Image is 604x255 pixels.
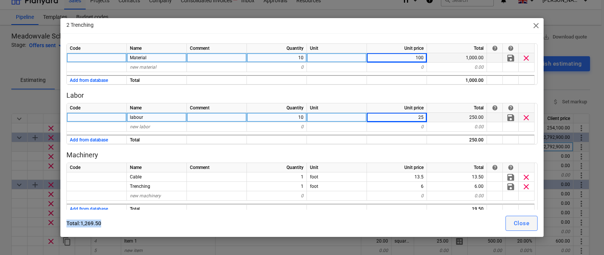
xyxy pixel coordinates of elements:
div: 250.00 [427,113,487,122]
div: 19.50 [427,204,487,213]
div: Comment [187,103,247,113]
div: Total [427,163,487,172]
span: Save material in database [506,172,515,181]
div: If the row is from the cost database then you can anytime get the latest price from there. [492,164,498,171]
span: help [508,105,514,111]
div: 0 [247,122,307,132]
div: 1 [247,182,307,191]
div: Comment [187,163,247,172]
div: 25 [367,113,427,122]
p: 2 Trenching [66,21,94,29]
span: Delete material [522,172,531,181]
div: Unit price [367,163,427,172]
div: Total [127,135,187,144]
div: 10 [247,113,307,122]
div: foot [307,182,367,191]
span: Material [130,55,146,60]
span: new labor [130,124,150,129]
div: Code [67,44,127,53]
div: 1,000.00 [427,53,487,63]
div: Unit price [367,103,427,113]
div: 13.5 [367,172,427,182]
div: If the row is from the cost database then you can anytime get the latest price from there. [492,45,498,51]
span: help [508,164,514,171]
span: Save material in database [506,53,515,62]
div: Total [427,44,487,53]
span: Delete material [522,113,531,122]
div: The button in this column allows you to either save a row into the cost database or update its pr... [508,164,514,171]
div: 0 [367,63,427,72]
button: Close [505,216,538,231]
span: Delete material [522,53,531,62]
div: Name [127,44,187,53]
div: foot [307,172,367,182]
div: 0 [247,63,307,72]
div: Total [127,204,187,213]
span: close [532,21,541,30]
div: 13.50 [427,172,487,182]
div: 250.00 [427,135,487,144]
span: new material [130,65,156,70]
span: Delete material [522,182,531,191]
span: Cable [130,174,142,180]
span: help [492,164,498,171]
div: The button in this column allows you to either save a row into the cost database or update its pr... [508,105,514,111]
div: Name [127,103,187,113]
div: 0.00 [427,63,487,72]
div: If the row is from the cost database then you can anytime get the latest price from there. [492,105,498,111]
div: Total [427,103,487,113]
div: Code [67,163,127,172]
iframe: Chat Widget [566,219,604,255]
div: Unit [307,163,367,172]
div: 0.00 [427,122,487,132]
div: 6.00 [427,182,487,191]
span: Save material in database [506,113,515,122]
span: help [492,105,498,111]
div: Quantity [247,44,307,53]
div: Close [514,218,529,228]
div: 0 [247,191,307,201]
div: 6 [367,182,427,191]
p: Machinery [66,151,538,160]
div: Comment [187,44,247,53]
div: 0 [367,122,427,132]
div: Code [67,103,127,113]
div: Unit price [367,44,427,53]
div: Name [127,163,187,172]
button: Add from database [70,76,108,85]
span: labour [130,115,143,120]
div: Total [127,75,187,84]
div: 0.00 [427,191,487,201]
div: Quantity [247,163,307,172]
div: 0 [367,191,427,201]
button: Add from database [70,135,108,145]
div: 10 [247,53,307,63]
div: 1 [247,172,307,182]
span: Trenching [130,184,150,189]
p: Labor [66,91,538,100]
button: Add from database [70,204,108,214]
span: help [492,45,498,51]
div: The button in this column allows you to either save a row into the cost database or update its pr... [508,45,514,51]
div: Unit [307,44,367,53]
span: new machinery [130,193,161,198]
div: 100 [367,53,427,63]
div: Unit [307,103,367,113]
span: help [508,45,514,51]
span: Save material in database [506,182,515,191]
div: 1,000.00 [427,75,487,84]
div: Quantity [247,103,307,113]
p: Total : 1,269.50 [66,220,300,227]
